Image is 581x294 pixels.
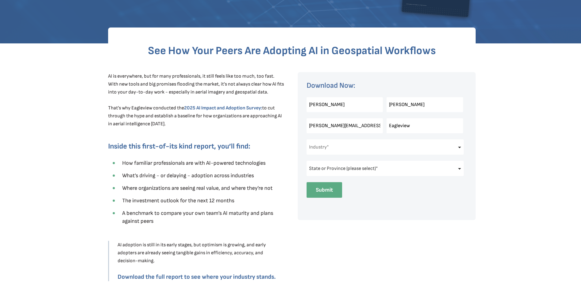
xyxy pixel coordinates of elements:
[184,105,262,111] strong: 2025 AI Impact and Adoption Survey:
[122,210,273,224] span: A benchmark to compare your own team’s AI maturity and plans against peers
[108,142,250,151] span: Inside this first-of-its kind report, you’ll find:
[118,242,266,264] span: AI adoption is still in its early stages, but optimism is growing, and early adopters are already...
[122,185,273,191] span: Where organizations are seeing real value, and where they’re not
[387,97,463,112] input: Last name*
[148,44,436,57] span: See How Your Peers Are Adopting AI in Geospatial Workflows
[108,73,284,111] span: AI is everywhere, but for many professionals, it still feels like too much, too fast. With new to...
[118,273,276,281] strong: Download the full report to see where your industry stands.
[307,182,342,198] input: Submit
[307,81,355,90] span: Download Now:
[108,105,282,127] span: to cut through the hype and establish a baseline for how organizations are approaching AI in aeri...
[387,118,463,133] input: Organization name*
[307,118,383,133] input: Email*
[122,172,254,179] span: What’s driving - or delaying - adoption across industries
[122,160,266,166] span: How familiar professionals are with AI-powered technologies
[307,97,383,112] input: First name*
[122,197,234,204] span: The investment outlook for the next 12 months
